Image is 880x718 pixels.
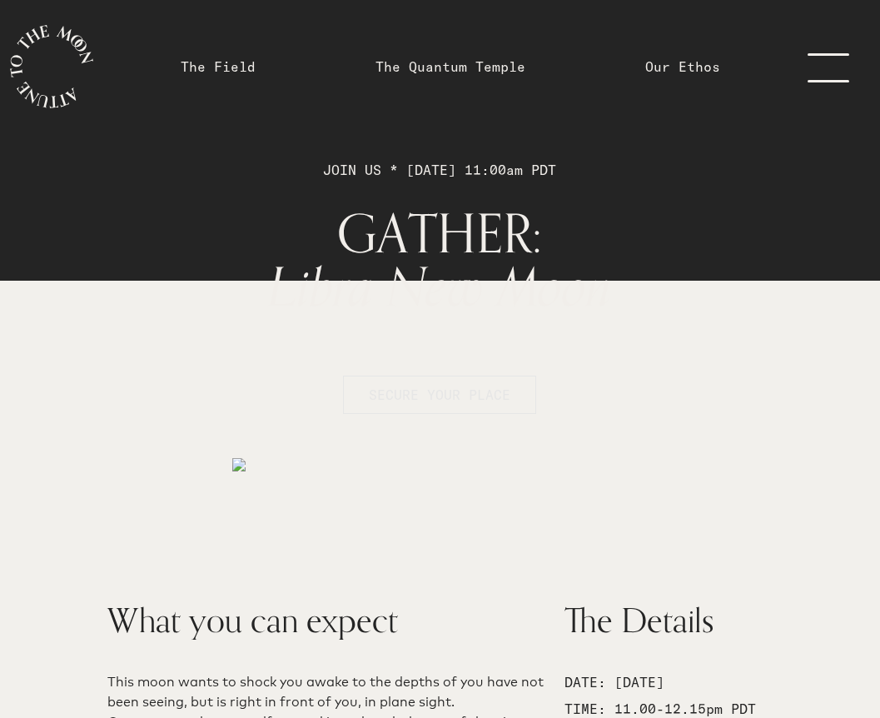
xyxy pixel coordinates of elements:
img: medias%2FtEQVl5vVpfGUZ8nZ58uP [232,458,246,471]
a: The Field [181,57,256,77]
span: SECURE YOUR PLACE [369,386,510,403]
h1: GATHER: [164,207,716,316]
h2: What you can expect [107,596,544,646]
p: JOIN US * [DATE] 11:00am PDT [164,133,716,207]
button: SECURE YOUR PLACE [343,376,536,414]
p: DATE: [DATE] [564,672,773,692]
span: Libra New Moon [268,245,612,332]
a: Our Ethos [645,57,720,77]
h2: The Details [564,596,773,646]
a: The Quantum Temple [375,57,525,77]
p: This moon wants to shock you awake to the depths of you have not been seeing, but is right in fro... [107,672,544,712]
